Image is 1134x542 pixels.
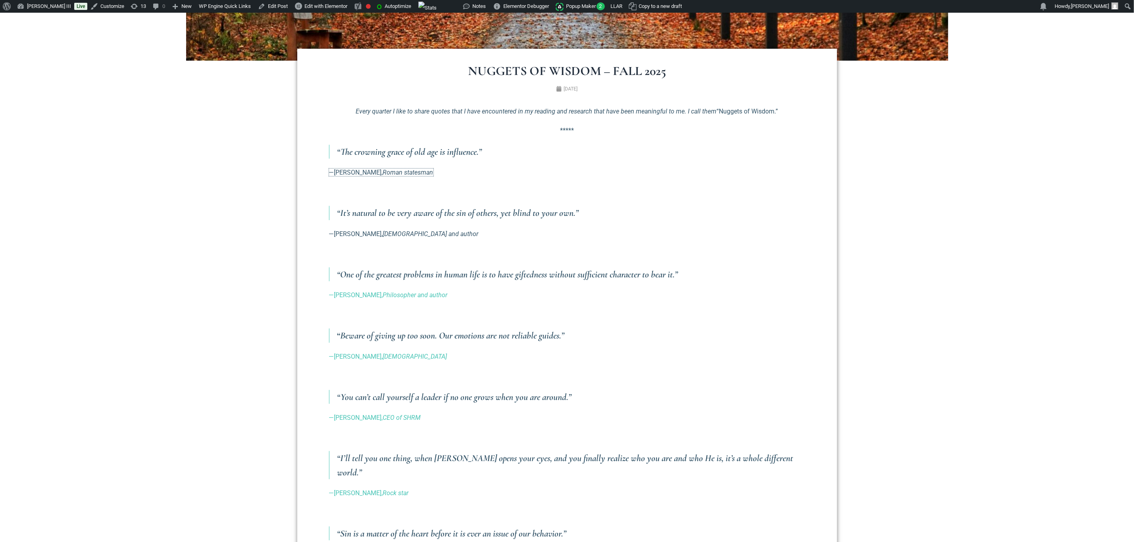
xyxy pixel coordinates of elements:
[329,489,409,497] a: —[PERSON_NAME],Rock star
[337,390,805,404] h3: “You can’t call yourself a leader if no one grows when you are around.”
[329,169,433,176] a: —[PERSON_NAME],Roman statesman
[329,291,448,299] a: —[PERSON_NAME],Philosopher and author
[564,86,578,92] time: [DATE]
[329,414,421,421] a: —[PERSON_NAME],CEO of SHRM
[329,65,805,77] h1: Nuggets of Wisdom – Fall 2025
[366,4,371,9] div: Focus keyphrase not set
[337,267,805,281] h3: “One of the greatest problems in human life is to have giftedness without sufficient character to...
[418,2,437,14] img: Views over 48 hours. Click for more Jetpack Stats.
[383,291,448,299] em: Philosopher and author
[329,353,447,360] a: ­—[PERSON_NAME],[DEMOGRAPHIC_DATA]
[556,85,578,92] a: [DATE]
[1071,3,1109,9] span: [PERSON_NAME]
[383,414,421,421] em: CEO of SHRM
[304,3,347,9] span: Edit with Elementor
[383,169,433,176] em: Roman statesman
[337,527,805,540] h3: “Sin is a matter of the heart before it is ever an issue of our behavior.”
[337,451,805,479] h3: “I’ll tell you one thing, when [PERSON_NAME] opens your eyes, and you finally realize who you are...
[337,206,805,220] h3: “It’s natural to be very aware of the sin of others, yet blind to your own.”
[337,330,341,341] em: “
[337,145,805,159] h3: “The crowning grace of old age is influence.”
[337,329,805,342] h3: Beware of giving up too soon. Our emotions are not reliable guides.”
[597,2,605,10] span: 2
[356,108,717,115] em: Every quarter I like to share quotes that I have encountered in my reading and research that have...
[383,353,447,360] em: [DEMOGRAPHIC_DATA]
[329,230,479,238] a: —[PERSON_NAME],[DEMOGRAPHIC_DATA] and author
[74,3,87,10] a: Live
[383,230,479,238] em: [DEMOGRAPHIC_DATA] and author
[329,107,805,116] p: “Nuggets of Wisdom.”
[383,489,409,497] em: Rock star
